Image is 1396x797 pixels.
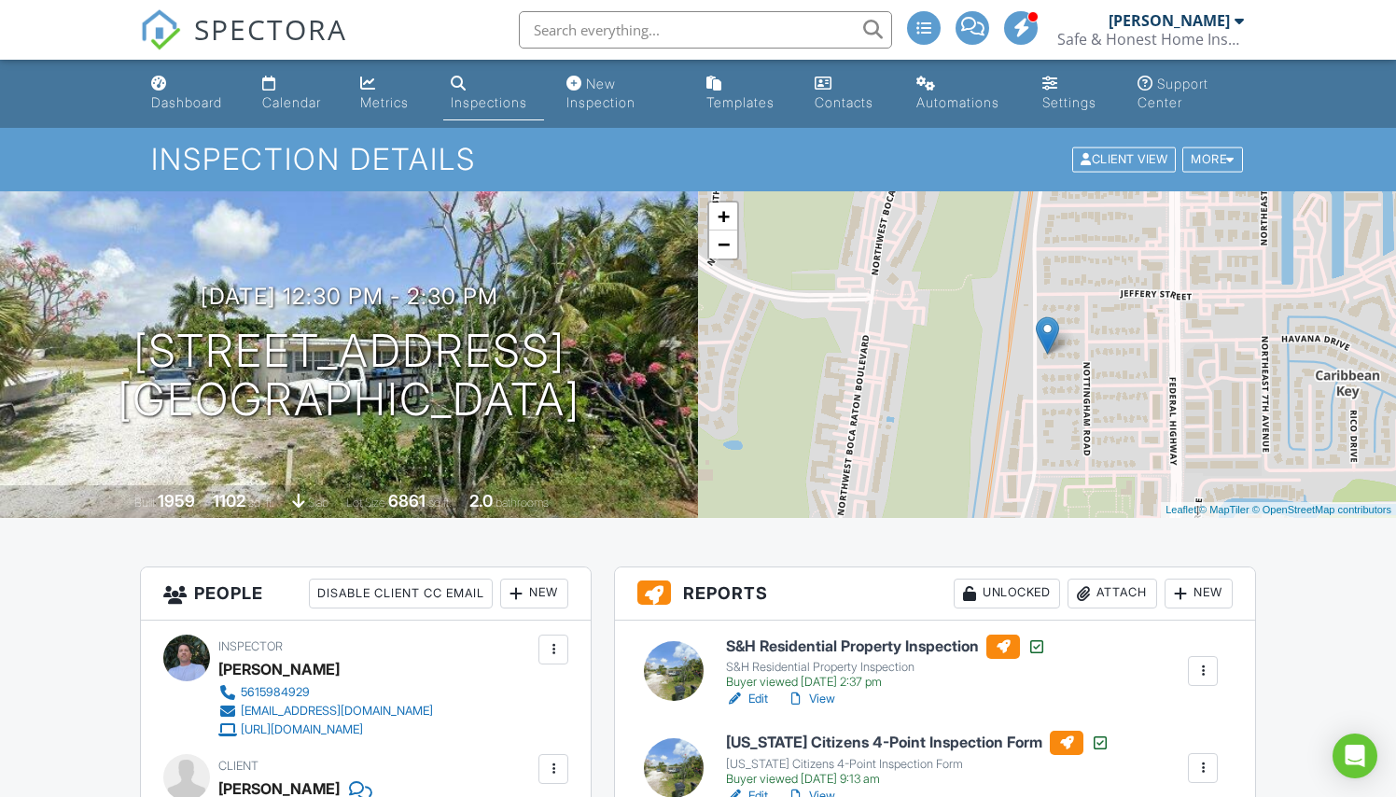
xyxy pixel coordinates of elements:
[559,67,684,120] a: New Inspection
[144,67,240,120] a: Dashboard
[815,94,873,110] div: Contacts
[496,496,549,510] span: bathrooms
[699,67,792,120] a: Templates
[566,76,635,110] div: New Inspection
[353,67,428,120] a: Metrics
[709,203,737,231] a: Zoom in
[1130,67,1252,120] a: Support Center
[909,67,1019,120] a: Automations (Advanced)
[201,284,498,309] h3: [DATE] 12:30 pm - 2:30 pm
[360,94,409,110] div: Metrics
[141,567,592,621] h3: People
[346,496,385,510] span: Lot Size
[1042,94,1096,110] div: Settings
[218,702,433,720] a: [EMAIL_ADDRESS][DOMAIN_NAME]
[241,704,433,719] div: [EMAIL_ADDRESS][DOMAIN_NAME]
[218,720,433,739] a: [URL][DOMAIN_NAME]
[807,67,894,120] a: Contacts
[262,94,321,110] div: Calendar
[916,94,999,110] div: Automations
[726,731,1110,755] h6: [US_STATE] Citizens 4-Point Inspection Form
[451,94,527,110] div: Inspections
[500,579,568,608] div: New
[218,759,258,773] span: Client
[726,757,1110,772] div: [US_STATE] Citizens 4-Point Inspection Form
[140,9,181,50] img: The Best Home Inspection Software - Spectora
[218,683,433,702] a: 5615984929
[255,67,338,120] a: Calendar
[248,496,274,510] span: sq. ft.
[1109,11,1230,30] div: [PERSON_NAME]
[241,722,363,737] div: [URL][DOMAIN_NAME]
[1252,504,1391,515] a: © OpenStreetMap contributors
[151,94,222,110] div: Dashboard
[218,655,340,683] div: [PERSON_NAME]
[218,639,283,653] span: Inspector
[158,491,195,510] div: 1959
[1138,76,1208,110] div: Support Center
[241,685,310,700] div: 5615984929
[1199,504,1249,515] a: © MapTiler
[1035,67,1116,120] a: Settings
[1182,147,1243,173] div: More
[706,94,775,110] div: Templates
[469,491,493,510] div: 2.0
[615,567,1255,621] h3: Reports
[213,491,245,510] div: 1102
[787,690,835,708] a: View
[1161,502,1396,518] div: |
[428,496,452,510] span: sq.ft.
[726,731,1110,787] a: [US_STATE] Citizens 4-Point Inspection Form [US_STATE] Citizens 4-Point Inspection Form Buyer vie...
[1057,30,1244,49] div: Safe & Honest Home Inspection Services
[1166,504,1196,515] a: Leaflet
[709,231,737,259] a: Zoom out
[1333,734,1377,778] div: Open Intercom Messenger
[309,579,493,608] div: Disable Client CC Email
[1070,151,1180,165] a: Client View
[726,660,1046,675] div: S&H Residential Property Inspection
[443,67,544,120] a: Inspections
[134,496,155,510] span: Built
[1072,147,1176,173] div: Client View
[726,635,1046,659] h6: S&H Residential Property Inspection
[151,143,1244,175] h1: Inspection Details
[194,9,347,49] span: SPECTORA
[140,25,347,64] a: SPECTORA
[726,675,1046,690] div: Buyer viewed [DATE] 2:37 pm
[726,690,768,708] a: Edit
[388,491,426,510] div: 6861
[726,635,1046,691] a: S&H Residential Property Inspection S&H Residential Property Inspection Buyer viewed [DATE] 2:37 pm
[726,772,1110,787] div: Buyer viewed [DATE] 9:13 am
[1165,579,1233,608] div: New
[519,11,892,49] input: Search everything...
[1068,579,1157,608] div: Attach
[954,579,1060,608] div: Unlocked
[118,327,580,426] h1: [STREET_ADDRESS] [GEOGRAPHIC_DATA]
[308,496,328,510] span: slab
